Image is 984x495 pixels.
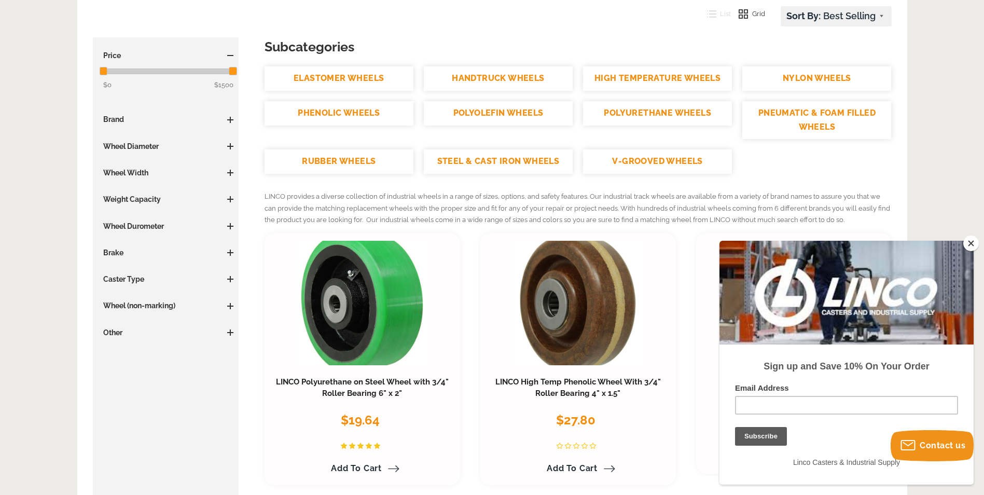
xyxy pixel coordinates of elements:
span: Linco Casters & Industrial Supply [74,217,181,226]
a: ELASTOMER WHEELS [265,66,413,91]
span: Add to Cart [331,463,382,473]
span: $0 [103,81,112,89]
h3: Wheel Diameter [98,141,234,152]
span: $1500 [214,79,233,91]
button: Subscribe [11,16,63,34]
h3: Brand [98,114,234,125]
h3: Wheel Durometer [98,221,234,231]
h3: Price [98,50,234,61]
a: RUBBER WHEELS [265,149,413,174]
label: Email Address [16,143,239,155]
span: $27.80 [556,412,595,428]
h3: Weight Capacity [98,194,234,204]
button: Close [963,236,979,251]
a: PNEUMATIC & FOAM FILLED WHEELS [742,101,891,139]
a: HIGH TEMPERATURE WHEELS [583,66,732,91]
h3: Brake [98,247,234,258]
input: Subscribe [16,186,67,205]
span: Add to Cart [547,463,598,473]
button: Contact us [891,430,974,461]
p: LINCO provides a diverse collection of industrial wheels in a range of sizes, options, and safety... [265,191,892,226]
button: List [699,6,731,22]
span: $19.64 [341,412,380,428]
a: PHENOLIC WHEELS [265,101,413,126]
a: LINCO High Temp Phenolic Wheel With 3/4" Roller Bearing 4" x 1.5" [495,377,661,398]
h3: Subcategories [265,37,892,56]
a: HANDTRUCK WHEELS [424,66,573,91]
a: Add to Cart [325,460,399,477]
span: Contact us [920,441,965,450]
a: POLYURETHANE WHEELS [583,101,732,126]
h3: Caster Type [98,274,234,284]
a: STEEL & CAST IRON WHEELS [424,149,573,174]
h3: Other [98,327,234,338]
a: Add to Cart [540,460,615,477]
h3: Wheel Width [98,168,234,178]
a: NYLON WHEELS [742,66,891,91]
button: Grid [731,6,765,22]
a: POLYOLEFIN WHEELS [424,101,573,126]
strong: Sign up and Save 10% On Your Order [44,120,210,131]
a: LINCO Polyurethane on Steel Wheel with 3/4" Roller Bearing 6" x 2" [276,377,449,398]
h3: Wheel (non-marking) [98,300,234,311]
a: V-GROOVED WHEELS [583,149,732,174]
